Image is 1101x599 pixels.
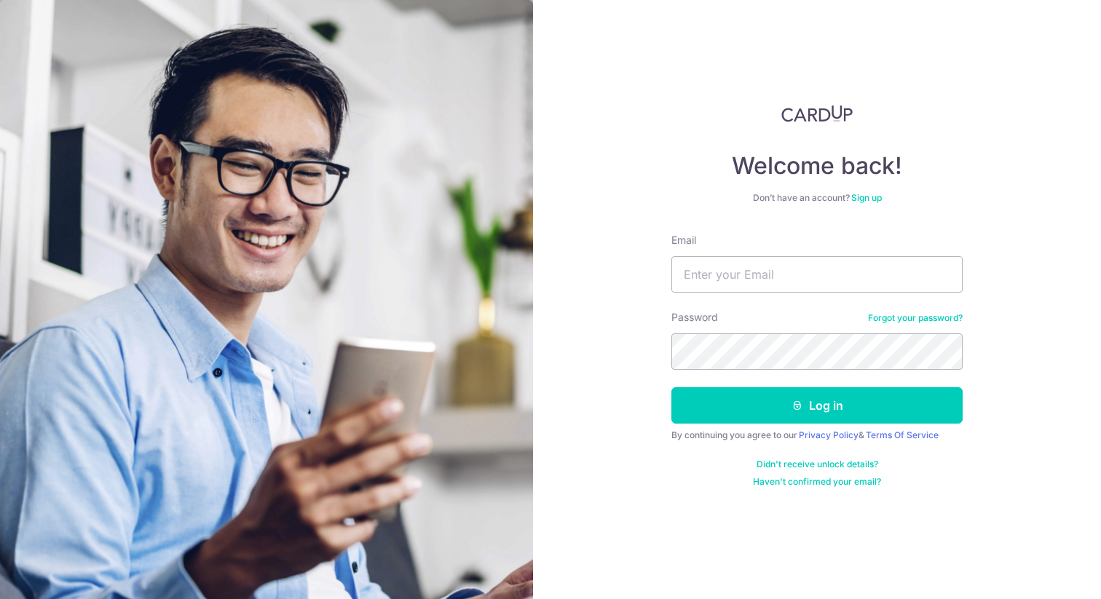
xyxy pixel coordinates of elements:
[781,105,853,122] img: CardUp Logo
[671,310,718,325] label: Password
[671,233,696,247] label: Email
[671,387,963,424] button: Log in
[799,429,859,440] a: Privacy Policy
[671,256,963,293] input: Enter your Email
[868,312,963,324] a: Forgot your password?
[753,476,881,488] a: Haven't confirmed your email?
[851,192,882,203] a: Sign up
[671,151,963,181] h4: Welcome back!
[866,429,939,440] a: Terms Of Service
[671,192,963,204] div: Don’t have an account?
[671,429,963,441] div: By continuing you agree to our &
[757,459,878,470] a: Didn't receive unlock details?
